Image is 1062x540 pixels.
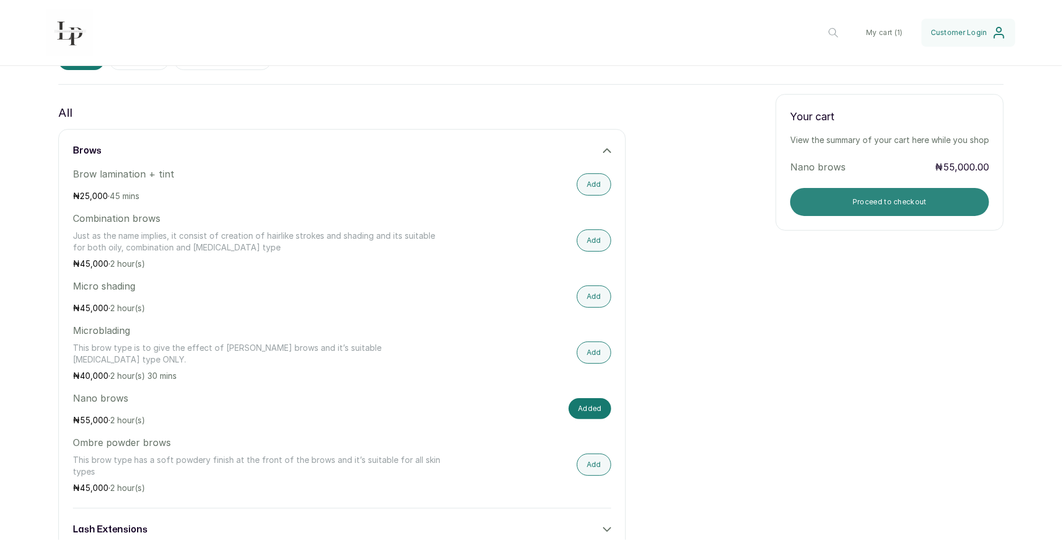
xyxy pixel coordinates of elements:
[110,371,177,381] span: 2 hour(s) 30 mins
[73,454,450,478] p: This brow type has a soft powdery finish at the front of the brows and it’s suitable for all skin...
[110,483,145,493] span: 2 hour(s)
[577,229,611,252] button: Add
[73,391,450,405] p: Nano brows
[73,211,450,225] p: Combination brows
[577,454,611,476] button: Add
[73,436,450,450] p: Ombre powder brows
[110,191,139,201] span: 45 mins
[857,19,912,47] button: My cart (1)
[577,285,611,308] button: Add
[73,230,450,253] p: Just as the name implies, it consist of creation of hairlike strokes and shading and its suitable...
[80,303,108,313] span: 45,000
[80,371,108,381] span: 40,000
[790,188,989,216] button: Proceed to checkout
[80,259,108,269] span: 45,000
[790,109,989,125] p: Your cart
[58,103,72,122] p: All
[73,279,450,293] p: Micro shading
[73,342,450,365] p: This brow type is to give the effect of [PERSON_NAME] brows and it’s suitable [MEDICAL_DATA] type...
[790,160,930,174] p: Nano brows
[577,173,611,196] button: Add
[790,134,989,146] p: View the summary of your cart here while you shop
[931,28,987,37] span: Customer Login
[73,414,450,426] p: ₦ ·
[73,323,450,337] p: Microblading
[73,144,101,158] h3: brows
[569,398,611,419] button: Added
[921,19,1015,47] button: Customer Login
[73,258,450,270] p: ₦ ·
[73,190,450,202] p: ₦ ·
[80,191,108,201] span: 25,000
[73,522,148,536] h3: lash extensions
[110,303,145,313] span: 2 hour(s)
[110,415,145,425] span: 2 hour(s)
[73,482,450,494] p: ₦ ·
[47,9,93,56] img: business logo
[80,483,108,493] span: 45,000
[577,342,611,364] button: Add
[110,259,145,269] span: 2 hour(s)
[935,160,989,174] p: ₦55,000.00
[73,370,450,382] p: ₦ ·
[80,415,108,425] span: 55,000
[73,167,450,181] p: Brow lamination + tint
[73,302,450,314] p: ₦ ·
